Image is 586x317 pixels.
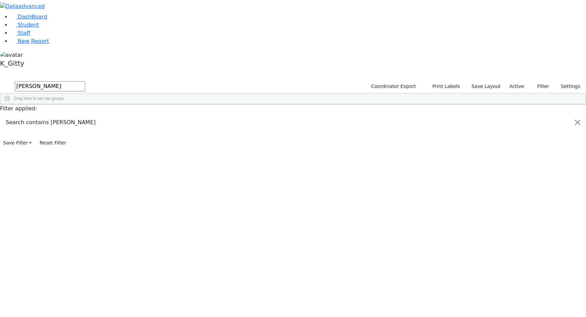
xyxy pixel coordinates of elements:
[15,81,85,91] input: Search
[11,38,49,44] a: New Report
[18,14,47,20] span: DashBoard
[18,22,39,28] span: Student
[11,22,39,28] a: Student
[11,30,30,36] a: Staff
[18,30,30,36] span: Staff
[14,96,64,101] span: Drag here to set row groups
[529,81,552,92] button: Filter
[468,81,503,92] button: Save Layout
[18,38,49,44] span: New Report
[569,113,586,132] button: Close
[552,81,583,92] button: Settings
[507,81,527,92] label: Active
[424,81,463,92] button: Print Labels
[11,14,47,20] a: DashBoard
[367,81,419,92] button: Coordinator Export
[37,138,69,148] button: Reset Filter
